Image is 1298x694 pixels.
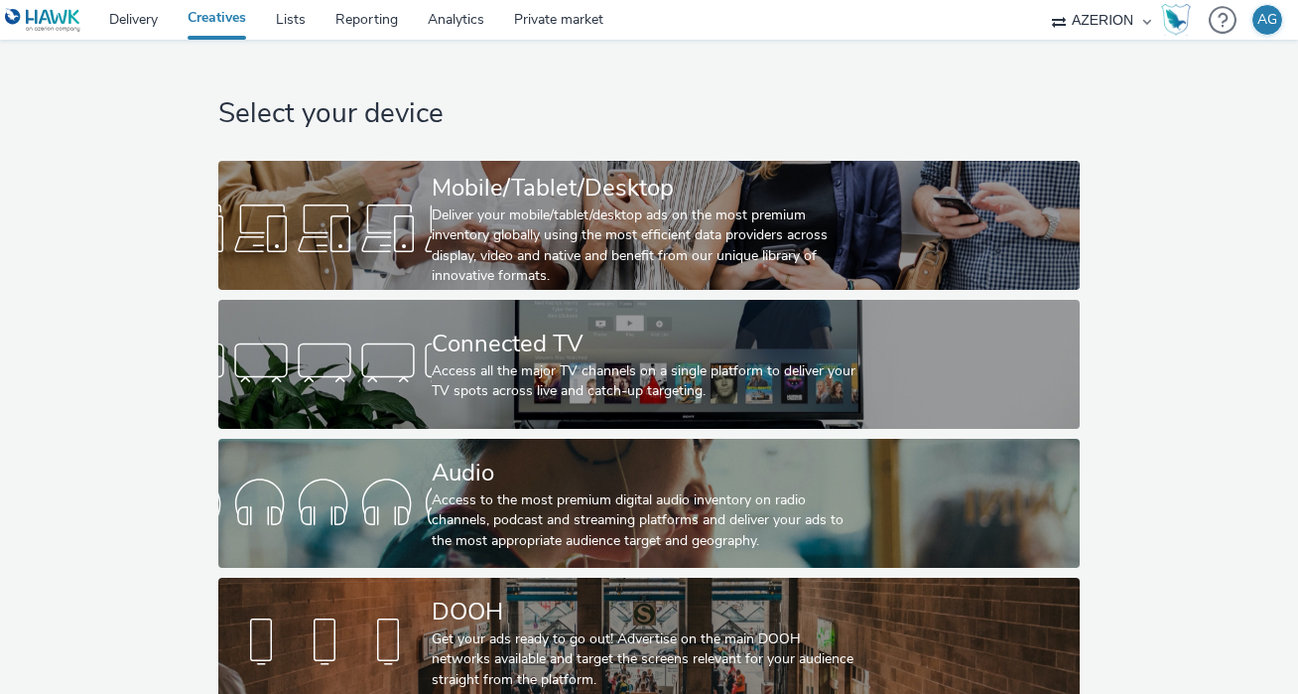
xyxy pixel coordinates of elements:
div: Deliver your mobile/tablet/desktop ads on the most premium inventory globally using the most effi... [432,206,858,287]
a: Hawk Academy [1161,4,1199,36]
div: DOOH [432,595,858,629]
img: undefined Logo [5,8,81,33]
div: AG [1257,5,1277,35]
a: Mobile/Tablet/DesktopDeliver your mobile/tablet/desktop ads on the most premium inventory globall... [218,161,1079,290]
div: Get your ads ready to go out! Advertise on the main DOOH networks available and target the screen... [432,629,858,690]
div: Audio [432,456,858,490]
a: Connected TVAccess all the major TV channels on a single platform to deliver your TV spots across... [218,300,1079,429]
div: Access all the major TV channels on a single platform to deliver your TV spots across live and ca... [432,361,858,402]
h1: Select your device [218,95,1079,133]
div: Mobile/Tablet/Desktop [432,171,858,206]
div: Access to the most premium digital audio inventory on radio channels, podcast and streaming platf... [432,490,858,551]
div: Connected TV [432,327,858,361]
a: AudioAccess to the most premium digital audio inventory on radio channels, podcast and streaming ... [218,439,1079,568]
img: Hawk Academy [1161,4,1191,36]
